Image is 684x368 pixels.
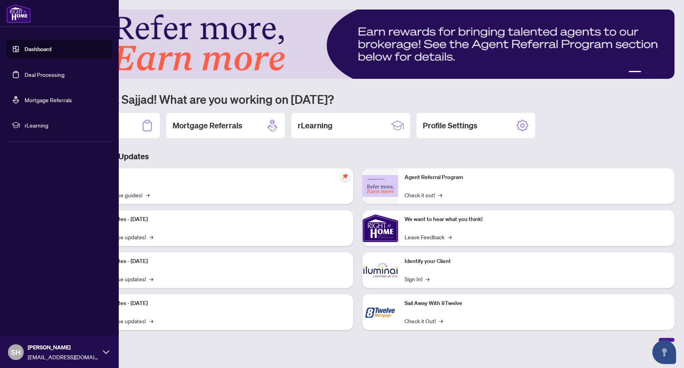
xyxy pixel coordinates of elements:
[663,71,667,74] button: 5
[149,317,153,325] span: →
[423,120,477,131] h2: Profile Settings
[644,71,648,74] button: 2
[28,353,99,361] span: [EMAIL_ADDRESS][DOMAIN_NAME]
[83,215,347,224] p: Platform Updates - [DATE]
[405,215,668,224] p: We want to hear what you think!
[448,233,452,241] span: →
[25,121,107,130] span: rLearning
[149,233,153,241] span: →
[439,317,443,325] span: →
[405,257,668,266] p: Identify your Client
[363,252,398,288] img: Identify your Client
[83,257,347,266] p: Platform Updates - [DATE]
[651,71,654,74] button: 3
[363,210,398,246] img: We want to hear what you think!
[426,275,429,283] span: →
[363,294,398,330] img: Sail Away With 8Twelve
[438,191,442,199] span: →
[405,233,452,241] a: Leave Feedback→
[405,173,668,182] p: Agent Referral Program
[405,299,668,308] p: Sail Away With 8Twelve
[41,10,674,79] img: Slide 0
[340,172,350,181] span: pushpin
[41,151,674,162] h3: Brokerage & Industry Updates
[146,191,150,199] span: →
[83,299,347,308] p: Platform Updates - [DATE]
[173,120,242,131] h2: Mortgage Referrals
[657,71,660,74] button: 4
[25,46,51,53] a: Dashboard
[11,347,21,358] span: SH
[405,275,429,283] a: Sign In!→
[652,340,676,364] button: Open asap
[41,92,674,107] h1: Welcome back Sajjad! What are you working on [DATE]?
[25,96,72,103] a: Mortgage Referrals
[405,191,442,199] a: Check it out!→
[405,317,443,325] a: Check it Out!→
[149,275,153,283] span: →
[83,173,347,182] p: Self-Help
[629,71,641,74] button: 1
[6,4,31,23] img: logo
[298,120,332,131] h2: rLearning
[25,71,65,78] a: Deal Processing
[28,343,99,352] span: [PERSON_NAME]
[363,175,398,197] img: Agent Referral Program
